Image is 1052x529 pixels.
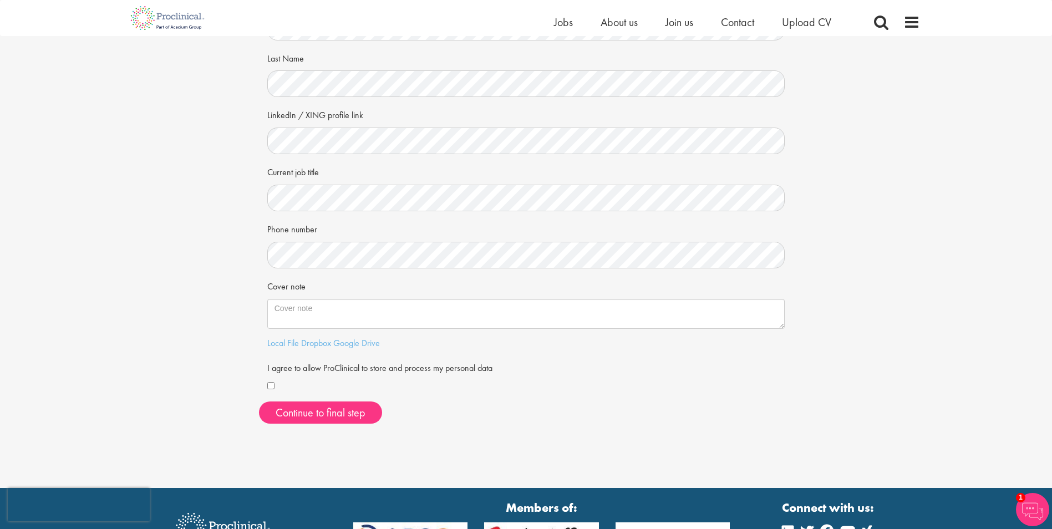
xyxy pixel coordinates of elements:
[721,15,754,29] a: Contact
[554,15,573,29] a: Jobs
[601,15,638,29] a: About us
[353,499,730,516] strong: Members of:
[267,358,492,375] label: I agree to allow ProClinical to store and process my personal data
[8,488,150,521] iframe: reCAPTCHA
[259,401,382,424] button: Continue to final step
[1016,493,1049,526] img: Chatbot
[267,337,299,349] a: Local File
[267,105,363,122] label: LinkedIn / XING profile link
[267,220,317,236] label: Phone number
[267,277,306,293] label: Cover note
[267,162,319,179] label: Current job title
[301,337,331,349] a: Dropbox
[1016,493,1025,502] span: 1
[333,337,380,349] a: Google Drive
[782,499,876,516] strong: Connect with us:
[665,15,693,29] a: Join us
[267,49,304,65] label: Last Name
[782,15,831,29] a: Upload CV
